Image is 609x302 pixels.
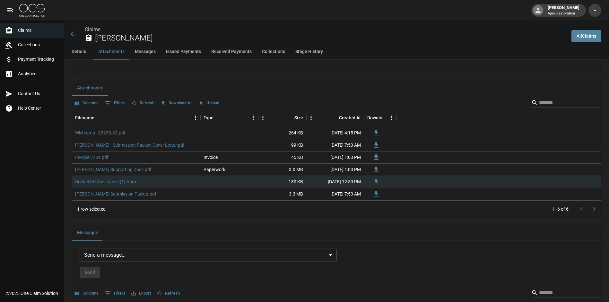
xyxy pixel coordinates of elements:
a: [PERSON_NAME] Supporting Docs.pdf [75,166,152,173]
div: 180 KB [258,176,306,188]
div: 3.0 MB [258,164,306,176]
span: Collections [18,41,59,48]
div: 1 row selected [77,206,106,212]
div: related-list tabs [72,80,601,96]
button: Download All [159,98,194,108]
button: Select columns [73,288,100,298]
img: ocs-logo-white-transparent.png [19,4,45,17]
div: Created At [339,109,361,127]
button: Show filters [103,98,127,108]
a: [PERSON_NAME] - Submission Packet: Cover Letter.pdf [75,142,185,148]
div: Size [294,109,303,127]
button: Issued Payments [161,44,206,59]
div: 3.3 MB [258,188,306,200]
div: [PERSON_NAME] [545,5,582,16]
div: [DATE] 7:53 AM [306,139,364,151]
div: Size [258,109,306,127]
span: Payment Tracking [18,56,59,63]
div: [DATE] 1:03 PM [306,164,364,176]
div: Paperwork [204,166,225,173]
button: Export [130,288,152,298]
div: 264 KB [258,127,306,139]
div: Download [367,109,387,127]
div: [DATE] 7:53 AM [306,188,364,200]
button: Refresh [130,98,156,108]
div: Filename [75,109,94,127]
span: Analytics [18,70,59,77]
button: Menu [248,113,258,123]
div: anchor tabs [64,44,609,59]
div: Filename [72,109,200,127]
button: Collections [257,44,290,59]
span: Claims [18,27,59,34]
div: Created At [306,109,364,127]
div: Type [204,109,213,127]
span: Help Center [18,105,59,112]
nav: breadcrumb [85,26,566,33]
button: Messages [72,225,103,241]
button: Select columns [73,98,100,108]
a: AllClaims [571,30,601,42]
span: Contact Us [18,90,59,97]
a: Deductible Assistance (1).docx [75,178,136,185]
button: Menu [191,113,200,123]
p: 1–6 of 6 [552,206,569,212]
div: Search [531,288,600,299]
div: © 2025 One Claim Solution [6,290,58,297]
div: [DATE] 12:50 PM [306,176,364,188]
button: Menu [258,113,268,123]
button: Refresh [155,288,181,298]
button: Show filters [103,288,127,298]
div: 45 KB [258,151,306,164]
button: Attachments [93,44,130,59]
button: Menu [306,113,316,123]
button: Messages [130,44,161,59]
p: Apex Restoration [548,11,579,16]
button: Attachments [72,80,109,96]
button: open drawer [4,4,17,17]
button: Received Payments [206,44,257,59]
div: Send a message... [80,249,337,261]
button: Details [64,44,93,59]
div: Type [200,109,258,127]
a: Claims [85,26,100,32]
h2: [PERSON_NAME] [95,33,566,43]
div: 99 KB [258,139,306,151]
div: Invoice [204,154,218,160]
button: Menu [387,113,396,123]
div: related-list tabs [72,225,601,241]
div: Search [531,97,600,109]
button: Upload [196,98,221,108]
a: [PERSON_NAME] Submission Packet.pdf [75,191,156,197]
button: Stage History [290,44,328,59]
div: Download [364,109,396,127]
div: [DATE] 4:15 PM [306,127,364,139]
div: [DATE] 1:03 PM [306,151,364,164]
a: WM comp - $3239.32.pdf [75,130,126,136]
a: Invoice 3784.pdf [75,154,109,160]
